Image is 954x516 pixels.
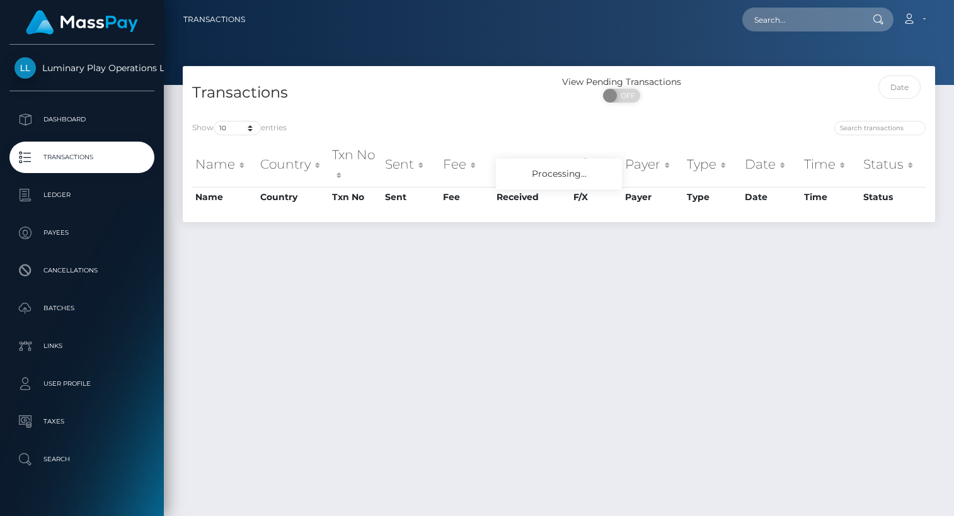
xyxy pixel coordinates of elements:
img: MassPay Logo [26,10,138,35]
p: Batches [14,299,149,318]
input: Date filter [878,76,921,99]
img: Luminary Play Operations Limited [14,57,36,79]
span: Luminary Play Operations Limited [9,62,154,74]
p: Payees [14,223,149,242]
th: Date [742,187,801,207]
th: Time [801,187,860,207]
th: Received [493,187,570,207]
th: Name [192,187,257,207]
th: Txn No [329,187,382,207]
th: Date [742,142,801,187]
div: Processing... [496,159,622,189]
a: Links [9,330,154,362]
p: Cancellations [14,261,149,280]
a: Batches [9,293,154,324]
th: Name [192,142,257,187]
select: Showentries [214,121,261,135]
a: Payees [9,217,154,249]
th: Time [801,142,860,187]
p: Dashboard [14,110,149,129]
a: Taxes [9,406,154,437]
th: F/X [570,187,622,207]
h4: Transactions [192,82,549,104]
th: Payer [622,142,684,187]
th: Payer [622,187,684,207]
a: Search [9,444,154,475]
th: Country [257,187,329,207]
th: Sent [382,142,440,187]
span: OFF [610,89,641,103]
label: Show entries [192,121,287,135]
a: Transactions [183,6,245,33]
th: Status [860,187,926,207]
th: Status [860,142,926,187]
a: Cancellations [9,255,154,286]
input: Search transactions [834,121,926,135]
p: Search [14,450,149,469]
a: Transactions [9,142,154,173]
input: Search... [742,8,861,31]
th: Fee [440,187,494,207]
a: User Profile [9,368,154,400]
p: Links [14,337,149,356]
p: Taxes [14,412,149,431]
a: Dashboard [9,104,154,135]
p: Transactions [14,148,149,167]
a: Ledger [9,179,154,211]
th: F/X [570,142,622,187]
th: Fee [440,142,494,187]
p: Ledger [14,186,149,205]
th: Country [257,142,329,187]
th: Txn No [329,142,382,187]
p: User Profile [14,374,149,393]
th: Received [493,142,570,187]
th: Sent [382,187,440,207]
th: Type [684,187,742,207]
div: View Pending Transactions [559,76,684,89]
th: Type [684,142,742,187]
